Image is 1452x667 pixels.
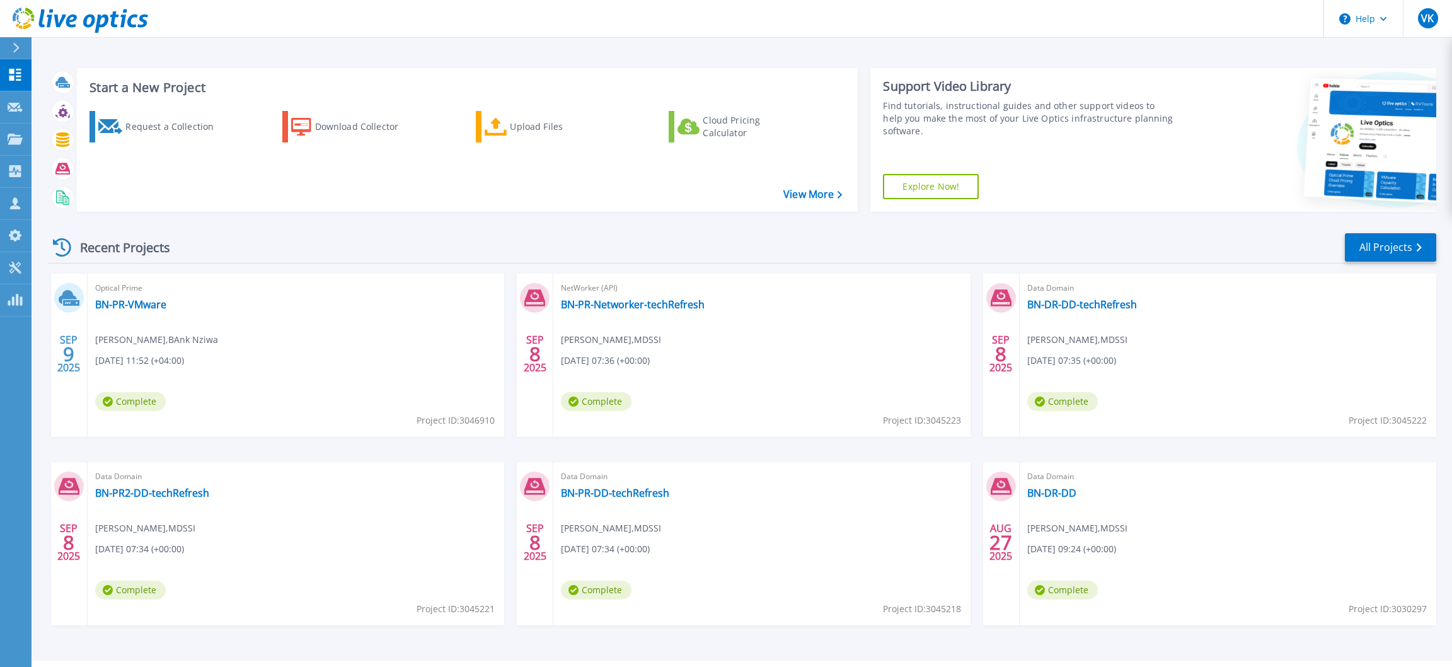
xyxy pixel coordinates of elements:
span: [DATE] 11:52 (+04:00) [95,354,184,368]
a: View More [783,188,842,200]
div: Recent Projects [49,232,187,263]
span: VK [1421,13,1434,23]
div: SEP 2025 [57,519,81,565]
div: Download Collector [315,114,416,139]
a: BN-PR-DD-techRefresh [561,487,669,499]
span: Data Domain [561,470,962,484]
span: [PERSON_NAME] , MDSSI [1027,333,1127,347]
div: Cloud Pricing Calculator [703,114,804,139]
span: NetWorker (API) [561,281,962,295]
div: Support Video Library [883,78,1174,95]
a: Request a Collection [89,111,230,142]
span: Project ID: 3045223 [883,414,961,427]
span: Project ID: 3030297 [1349,602,1427,616]
span: Project ID: 3045221 [417,602,495,616]
span: [PERSON_NAME] , MDSSI [1027,521,1127,535]
div: SEP 2025 [523,331,547,377]
h3: Start a New Project [89,81,842,95]
a: BN-PR-VMware [95,298,166,311]
span: [PERSON_NAME] , MDSSI [561,521,661,535]
a: Cloud Pricing Calculator [669,111,809,142]
span: Project ID: 3045222 [1349,414,1427,427]
div: SEP 2025 [57,331,81,377]
span: 8 [529,537,541,548]
div: SEP 2025 [989,331,1013,377]
span: 8 [995,349,1006,359]
div: AUG 2025 [989,519,1013,565]
a: Download Collector [282,111,423,142]
span: 27 [989,537,1012,548]
span: Optical Prime [95,281,497,295]
span: Complete [1027,392,1098,411]
a: All Projects [1345,233,1436,262]
span: [PERSON_NAME] , BAnk Nziwa [95,333,218,347]
span: Complete [561,581,631,600]
span: Data Domain [1027,281,1429,295]
span: Data Domain [1027,470,1429,484]
span: [DATE] 07:34 (+00:00) [561,542,650,556]
span: [DATE] 07:35 (+00:00) [1027,354,1116,368]
span: Complete [1027,581,1098,600]
div: Request a Collection [125,114,226,139]
span: [DATE] 07:36 (+00:00) [561,354,650,368]
a: BN-PR-Networker-techRefresh [561,298,705,311]
a: BN-DR-DD-techRefresh [1027,298,1137,311]
span: [DATE] 07:34 (+00:00) [95,542,184,556]
span: 8 [529,349,541,359]
span: Complete [95,581,166,600]
span: Complete [561,392,631,411]
a: Explore Now! [883,174,979,199]
div: SEP 2025 [523,519,547,565]
span: Project ID: 3046910 [417,414,495,427]
span: Data Domain [95,470,497,484]
a: Upload Files [476,111,616,142]
span: Complete [95,392,166,411]
span: [DATE] 09:24 (+00:00) [1027,542,1116,556]
div: Upload Files [510,114,611,139]
span: [PERSON_NAME] , MDSSI [95,521,195,535]
span: Project ID: 3045218 [883,602,961,616]
a: BN-DR-DD [1027,487,1076,499]
div: Find tutorials, instructional guides and other support videos to help you make the most of your L... [883,100,1174,137]
span: [PERSON_NAME] , MDSSI [561,333,661,347]
span: 8 [63,537,74,548]
span: 9 [63,349,74,359]
a: BN-PR2-DD-techRefresh [95,487,209,499]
